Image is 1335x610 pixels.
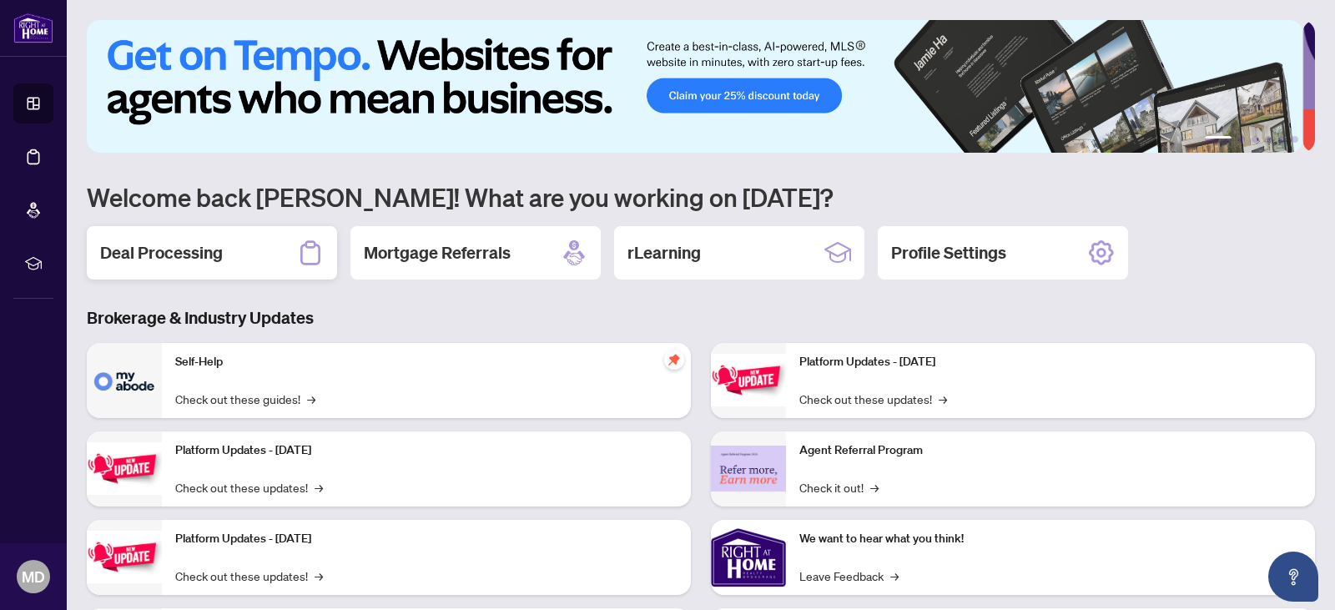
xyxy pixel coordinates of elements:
[87,181,1315,213] h1: Welcome back [PERSON_NAME]! What are you working on [DATE]?
[799,567,899,585] a: Leave Feedback→
[1205,136,1232,143] button: 1
[87,306,1315,330] h3: Brokerage & Industry Updates
[100,241,223,265] h2: Deal Processing
[939,390,947,408] span: →
[22,565,45,588] span: MD
[13,13,53,43] img: logo
[175,390,315,408] a: Check out these guides!→
[1238,136,1245,143] button: 2
[711,354,786,406] img: Platform Updates - June 23, 2025
[87,343,162,418] img: Self-Help
[799,390,947,408] a: Check out these updates!→
[627,241,701,265] h2: rLearning
[799,530,1302,548] p: We want to hear what you think!
[799,441,1302,460] p: Agent Referral Program
[315,478,323,497] span: →
[87,442,162,495] img: Platform Updates - September 16, 2025
[711,446,786,492] img: Agent Referral Program
[711,520,786,595] img: We want to hear what you think!
[87,531,162,583] img: Platform Updates - July 21, 2025
[1278,136,1285,143] button: 5
[315,567,323,585] span: →
[175,353,678,371] p: Self-Help
[891,241,1006,265] h2: Profile Settings
[664,350,684,370] span: pushpin
[307,390,315,408] span: →
[1252,136,1258,143] button: 3
[175,530,678,548] p: Platform Updates - [DATE]
[1292,136,1298,143] button: 6
[175,567,323,585] a: Check out these updates!→
[175,441,678,460] p: Platform Updates - [DATE]
[1265,136,1272,143] button: 4
[799,353,1302,371] p: Platform Updates - [DATE]
[1268,552,1318,602] button: Open asap
[890,567,899,585] span: →
[870,478,879,497] span: →
[799,478,879,497] a: Check it out!→
[175,478,323,497] a: Check out these updates!→
[87,20,1302,153] img: Slide 0
[364,241,511,265] h2: Mortgage Referrals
